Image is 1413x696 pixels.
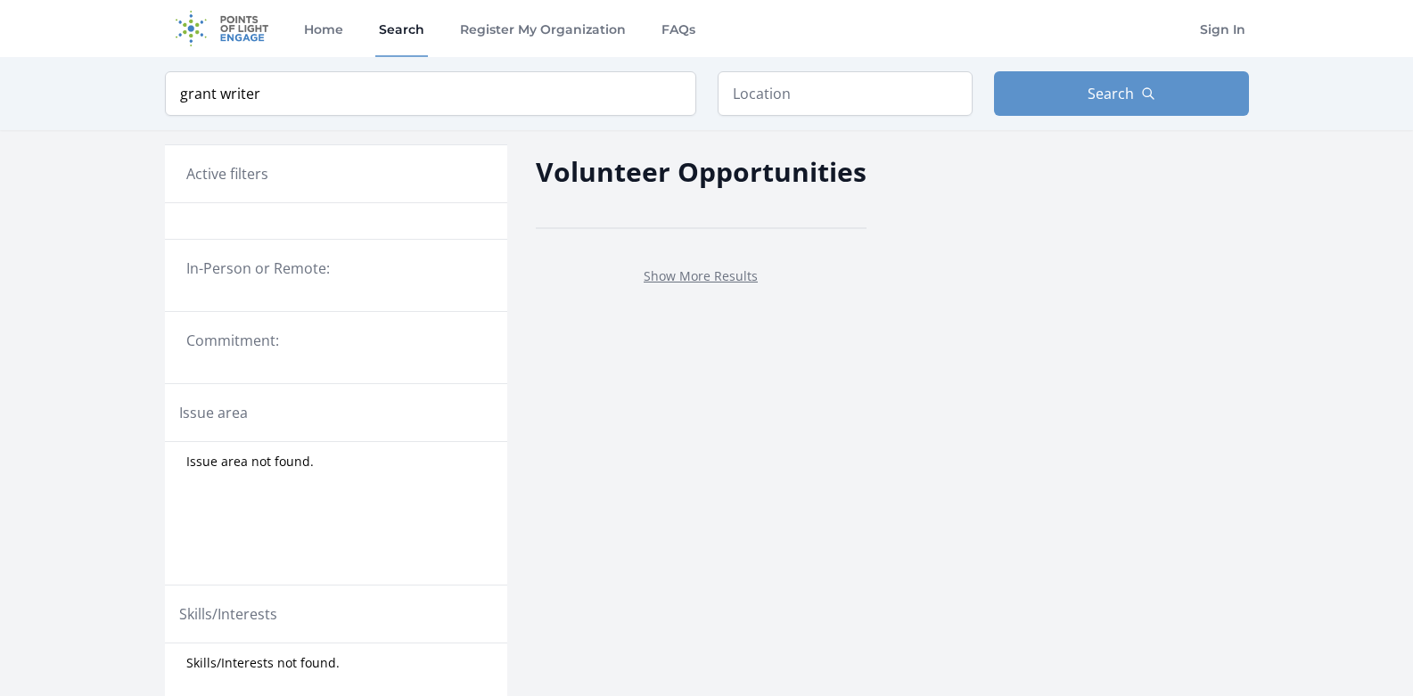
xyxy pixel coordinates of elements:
[186,163,268,184] h3: Active filters
[179,402,248,423] legend: Issue area
[186,330,486,351] legend: Commitment:
[186,654,340,672] span: Skills/Interests not found.
[644,267,758,284] a: Show More Results
[536,151,867,192] h2: Volunteer Opportunities
[1088,83,1134,104] span: Search
[165,71,696,116] input: Keyword
[186,453,314,471] span: Issue area not found.
[994,71,1249,116] button: Search
[186,258,486,279] legend: In-Person or Remote:
[718,71,973,116] input: Location
[179,603,277,625] legend: Skills/Interests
